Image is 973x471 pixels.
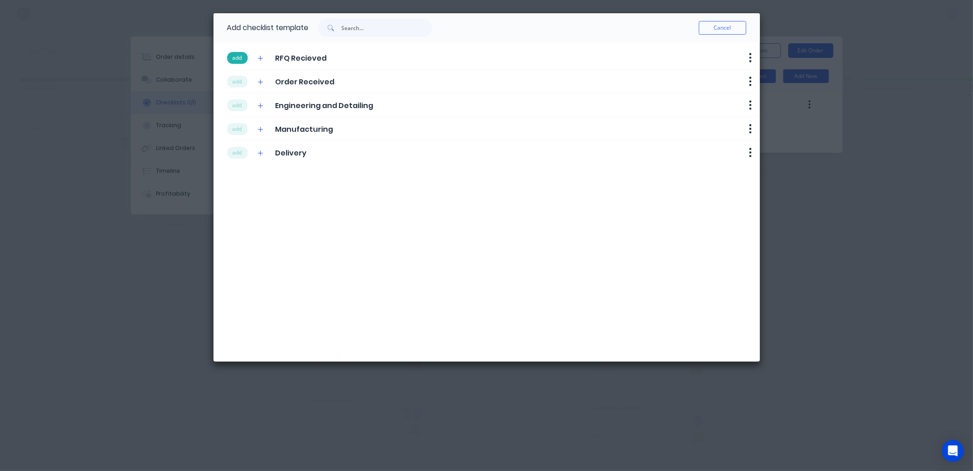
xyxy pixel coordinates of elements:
span: Engineering and Detailing [275,100,373,111]
input: Search... [342,19,432,37]
button: add [227,123,248,135]
span: RFQ Recieved [275,53,327,64]
button: Cancel [699,21,746,35]
button: add [227,76,248,88]
span: Order Received [275,77,334,88]
button: add [227,99,248,111]
div: Add checklist template [227,13,309,42]
button: add [227,52,248,64]
button: add [227,147,248,159]
span: Manufacturing [275,124,333,135]
div: Open Intercom Messenger [942,440,964,462]
span: Delivery [275,148,307,159]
